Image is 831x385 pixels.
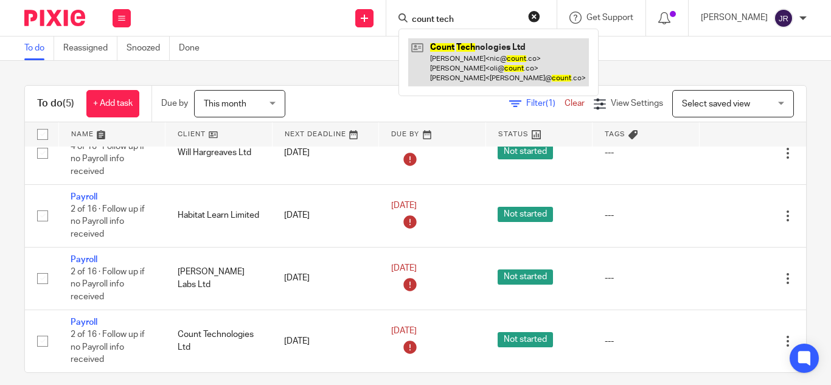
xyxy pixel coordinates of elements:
span: 2 of 16 · Follow up if no Payroll info received [71,205,145,238]
a: Payroll [71,255,97,264]
a: Payroll [71,193,97,201]
span: View Settings [611,99,663,108]
a: To do [24,36,54,60]
div: --- [605,272,687,284]
span: Filter [526,99,565,108]
span: Not started [498,332,553,347]
span: Get Support [586,13,633,22]
span: 4 of 16 · Follow up if no Payroll info received [71,142,145,176]
span: Not started [498,144,553,159]
td: Will Hargreaves Ltd [165,122,273,184]
td: Count Technologies Ltd [165,310,273,372]
a: Payroll [71,318,97,327]
a: Clear [565,99,585,108]
td: [DATE] [272,184,379,247]
span: (1) [546,99,555,108]
td: [DATE] [272,247,379,310]
input: Search [411,15,520,26]
span: Not started [498,269,553,285]
h1: To do [37,97,74,110]
img: Pixie [24,10,85,26]
span: 2 of 16 · Follow up if no Payroll info received [71,268,145,301]
div: --- [605,209,687,221]
td: [DATE] [272,310,379,372]
a: Reassigned [63,36,117,60]
span: Select saved view [682,100,750,108]
img: svg%3E [774,9,793,28]
span: [DATE] [391,265,417,273]
td: [DATE] [272,122,379,184]
p: Due by [161,97,188,109]
span: This month [204,100,246,108]
td: Habitat Learn Limited [165,184,273,247]
span: Tags [605,131,625,137]
span: [DATE] [391,327,417,336]
div: --- [605,147,687,159]
a: Snoozed [127,36,170,60]
a: + Add task [86,90,139,117]
td: [PERSON_NAME] Labs Ltd [165,247,273,310]
span: (5) [63,99,74,108]
span: Not started [498,207,553,222]
span: [DATE] [391,202,417,210]
span: 2 of 16 · Follow up if no Payroll info received [71,330,145,364]
div: --- [605,335,687,347]
a: Done [179,36,209,60]
p: [PERSON_NAME] [701,12,768,24]
button: Clear [528,10,540,23]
